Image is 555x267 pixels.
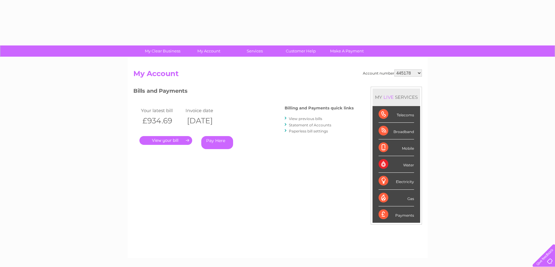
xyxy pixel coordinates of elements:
[139,106,184,115] td: Your latest bill
[184,106,229,115] td: Invoice date
[285,106,354,110] h4: Billing and Payments quick links
[379,190,414,206] div: Gas
[373,88,420,106] div: MY SERVICES
[230,45,280,57] a: Services
[184,45,234,57] a: My Account
[322,45,372,57] a: Make A Payment
[379,139,414,156] div: Mobile
[382,94,395,100] div: LIVE
[184,115,229,127] th: [DATE]
[379,173,414,189] div: Electricity
[276,45,326,57] a: Customer Help
[363,69,422,77] div: Account number
[289,123,331,127] a: Statement of Accounts
[379,156,414,173] div: Water
[289,129,328,133] a: Paperless bill settings
[139,136,192,145] a: .
[201,136,233,149] a: Pay Here
[379,106,414,123] div: Telecoms
[133,69,422,81] h2: My Account
[139,115,184,127] th: £934.69
[138,45,188,57] a: My Clear Business
[379,123,414,139] div: Broadband
[289,116,322,121] a: View previous bills
[379,206,414,223] div: Payments
[133,87,354,97] h3: Bills and Payments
